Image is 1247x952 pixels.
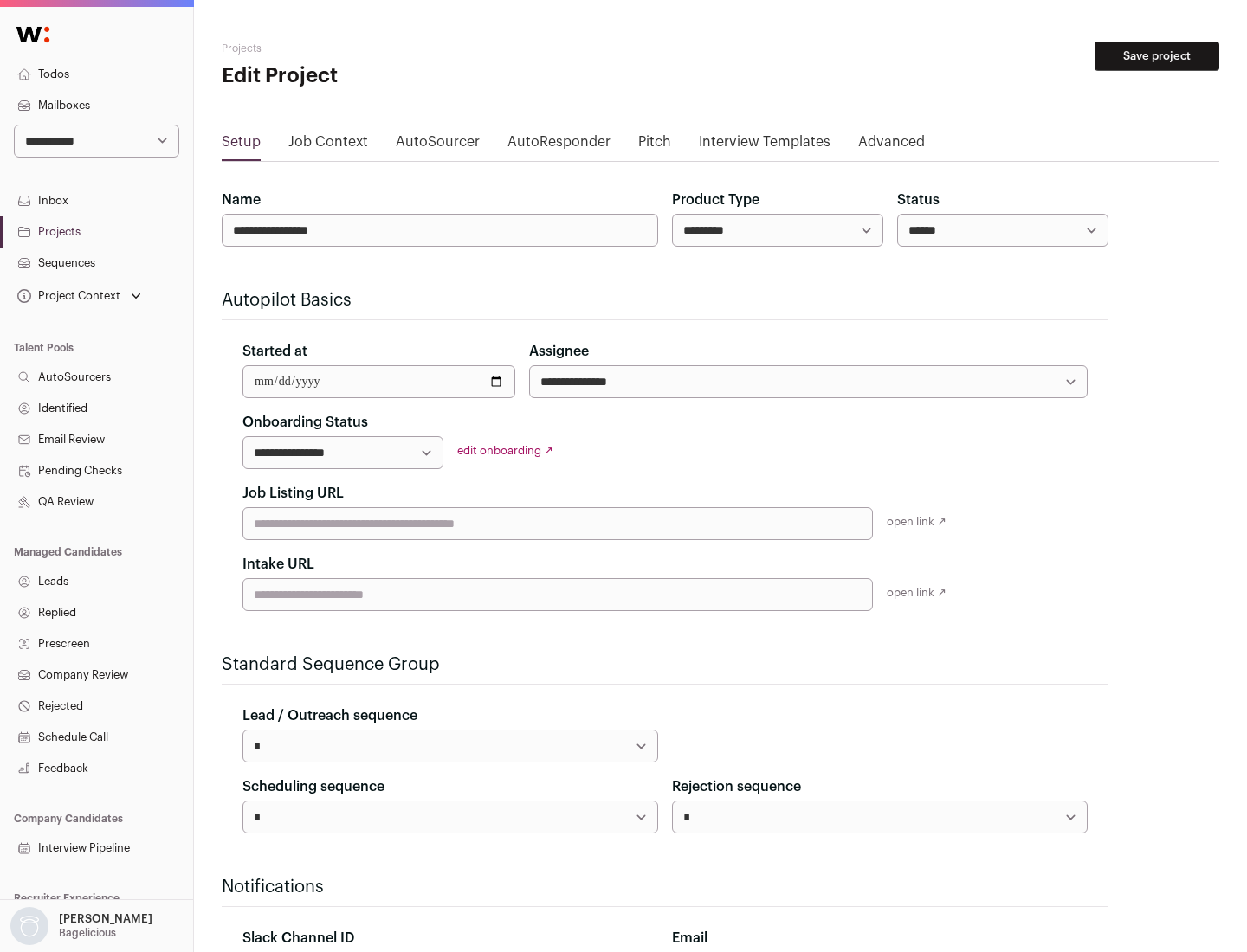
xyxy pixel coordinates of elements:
[242,554,314,575] label: Intake URL
[672,928,1088,949] div: Email
[242,928,354,949] label: Slack Channel ID
[672,190,759,210] label: Product Type
[59,926,116,940] p: Bagelicious
[7,17,59,52] img: Wellfound
[222,190,261,210] label: Name
[699,132,830,159] a: Interview Templates
[672,776,801,797] label: Rejection sequence
[14,289,120,303] div: Project Context
[222,653,1108,677] h2: Standard Sequence Group
[457,445,553,456] a: edit onboarding ↗
[222,132,261,159] a: Setup
[507,132,611,159] a: AutoResponder
[1095,42,1219,71] button: Save project
[396,132,480,159] a: AutoSourcer
[222,42,554,55] h2: Projects
[897,190,940,210] label: Status
[222,875,1108,899] h2: Notifications
[288,132,368,159] a: Job Context
[242,705,417,726] label: Lead / Outreach sequence
[10,907,48,945] img: nopic.png
[242,776,384,797] label: Scheduling sequence
[242,412,368,433] label: Onboarding Status
[7,907,156,945] button: Open dropdown
[14,284,145,308] button: Open dropdown
[858,132,925,159] a: Advanced
[222,288,1108,312] h2: Autopilot Basics
[242,341,307,362] label: Started at
[242,483,344,504] label: Job Listing URL
[529,341,589,362] label: Assignee
[59,912,152,926] p: [PERSON_NAME]
[222,62,554,90] h1: Edit Project
[638,132,671,159] a: Pitch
